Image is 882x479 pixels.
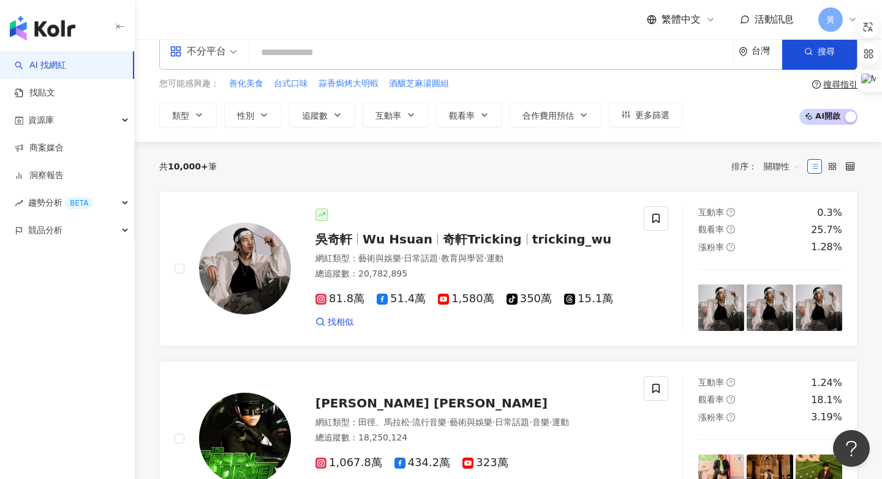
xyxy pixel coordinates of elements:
span: 漲粉率 [698,412,724,422]
div: BETA [65,197,93,209]
span: 觀看率 [698,395,724,404]
span: 活動訊息 [755,13,794,25]
span: 趨勢分析 [28,189,93,217]
span: 蒜香焗烤大明蝦 [318,78,379,90]
div: 網紅類型 ： [315,417,629,429]
span: 繁體中文 [661,13,701,26]
div: 0.3% [817,206,842,220]
button: 性別 [224,103,282,127]
button: 互動率 [363,103,429,127]
span: · [410,417,412,427]
span: 類型 [172,111,189,121]
span: question-circle [726,225,735,234]
span: 81.8萬 [315,292,364,305]
span: 運動 [552,417,569,427]
span: 漲粉率 [698,242,724,252]
div: 台灣 [752,46,782,56]
button: 善化美食 [228,77,264,91]
span: 互動率 [698,207,724,217]
button: 追蹤數 [289,103,355,127]
div: 25.7% [811,223,842,237]
iframe: Help Scout Beacon - Open [833,430,870,467]
div: 1.28% [811,240,842,254]
img: KOL Avatar [199,223,291,314]
span: · [549,417,552,427]
span: 觀看率 [698,225,724,234]
img: logo [10,16,75,40]
span: 323萬 [462,456,508,469]
span: 觀看率 [449,111,475,121]
span: 找相似 [328,316,353,329]
span: 10,000+ [168,162,208,171]
button: 搜尋 [782,33,857,70]
span: 流行音樂 [412,417,447,427]
div: 總追蹤數 ： 18,250,124 [315,432,629,444]
span: 互動率 [698,377,724,387]
button: 觀看率 [436,103,502,127]
div: 排序： [731,157,807,176]
a: searchAI 找網紅 [15,59,66,72]
a: 找貼文 [15,87,55,99]
span: 吳奇軒 [315,232,352,247]
div: 3.19% [811,410,842,424]
img: post-image [796,284,842,331]
span: 善化美食 [229,78,263,90]
img: post-image [747,284,793,331]
span: 日常話題 [404,253,438,263]
div: 總追蹤數 ： 20,782,895 [315,268,629,280]
span: question-circle [812,80,821,89]
span: 奇軒Tricking [443,232,522,247]
span: 搜尋 [818,46,835,56]
span: · [492,417,495,427]
span: 酒釀芝麻湯圓組 [389,78,449,90]
span: 您可能感興趣： [159,78,219,90]
button: 台式口味 [273,77,309,91]
span: environment [739,47,748,56]
span: 音樂 [532,417,549,427]
a: 商案媒合 [15,142,64,154]
span: 追蹤數 [302,111,328,121]
span: tricking_wu [532,232,612,247]
span: question-circle [726,395,735,404]
span: · [438,253,440,263]
span: 關聯性 [764,157,801,176]
span: 藝術與娛樂 [358,253,401,263]
div: 共 筆 [159,162,217,171]
span: · [447,417,449,427]
span: 競品分析 [28,217,62,244]
div: 1.24% [811,376,842,390]
img: post-image [698,284,745,331]
span: 黃 [826,13,835,26]
span: 田徑、馬拉松 [358,417,410,427]
span: 運動 [486,253,503,263]
button: 更多篩選 [609,103,682,127]
button: 合作費用預估 [510,103,601,127]
span: question-circle [726,243,735,251]
span: rise [15,199,23,207]
span: question-circle [726,208,735,217]
span: · [401,253,404,263]
span: [PERSON_NAME] [PERSON_NAME] [315,396,548,410]
span: 教育與學習 [441,253,484,263]
span: 350萬 [507,292,552,305]
div: 網紅類型 ： [315,253,629,265]
span: 資源庫 [28,106,54,134]
span: question-circle [726,378,735,387]
span: question-circle [726,413,735,421]
span: · [484,253,486,263]
button: 酒釀芝麻湯圓組 [388,77,450,91]
a: 洞察報告 [15,169,64,182]
span: 更多篩選 [635,110,669,120]
span: 434.2萬 [394,456,451,469]
span: 合作費用預估 [522,111,574,121]
span: 日常話題 [495,417,529,427]
span: 互動率 [375,111,401,121]
span: 性別 [237,111,254,121]
span: 51.4萬 [377,292,426,305]
span: 1,067.8萬 [315,456,382,469]
span: Wu Hsuan [363,232,432,247]
span: 1,580萬 [438,292,494,305]
span: 台式口味 [274,78,308,90]
button: 類型 [159,103,217,127]
div: 搜尋指引 [823,80,858,89]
